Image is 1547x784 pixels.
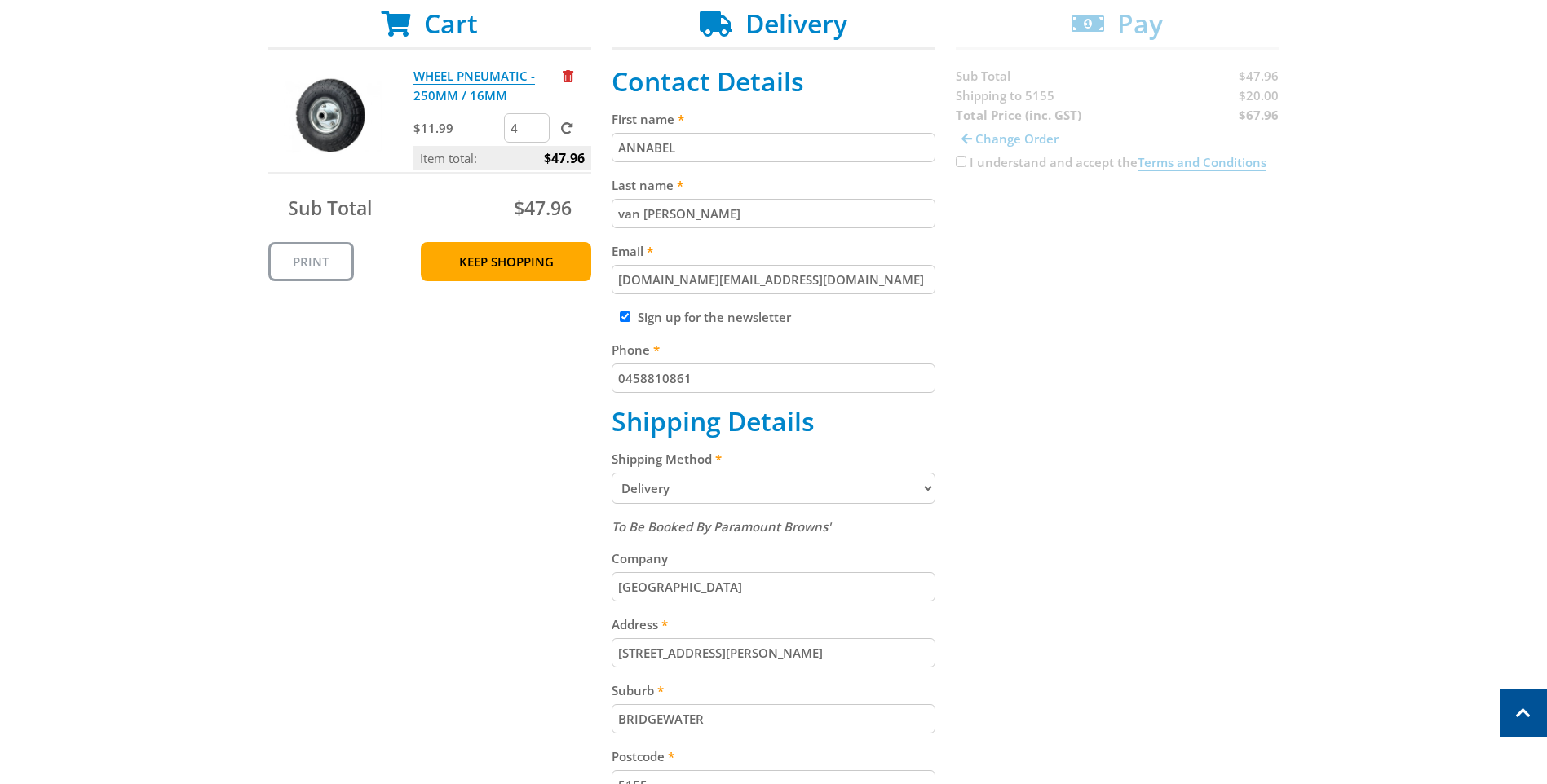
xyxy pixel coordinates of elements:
span: Delivery [745,6,847,41]
select: Please select a shipping method. [612,473,935,504]
label: Address [612,614,935,634]
label: Sign up for the newsletter [638,309,791,325]
label: Shipping Method [612,449,935,469]
p: $11.99 [413,118,501,138]
span: $47.96 [514,195,572,221]
input: Please enter your address. [612,638,935,667]
label: Company [612,548,935,568]
a: Keep Shopping [421,242,591,281]
label: Email [612,241,935,261]
label: Suburb [612,680,935,700]
label: Postcode [612,747,935,766]
input: Please enter your telephone number. [612,363,935,393]
input: Please enter your suburb. [612,704,935,733]
input: Please enter your last name. [612,199,935,228]
label: Last name [612,175,935,195]
input: Please enter your email address. [612,265,935,294]
h2: Shipping Details [612,406,935,437]
img: WHEEL PNEUMATIC - 250MM / 16MM [284,66,382,164]
label: Phone [612,340,935,359]
a: Remove from cart [563,68,573,84]
span: Cart [424,6,478,41]
a: Print [268,242,354,281]
span: $47.96 [544,146,585,170]
em: To Be Booked By Paramount Browns' [612,518,831,535]
h2: Contact Details [612,66,935,97]
label: First name [612,109,935,129]
input: Please enter your first name. [612,133,935,162]
a: WHEEL PNEUMATIC - 250MM / 16MM [413,68,535,104]
span: Sub Total [288,195,372,221]
p: Item total: [413,146,591,170]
